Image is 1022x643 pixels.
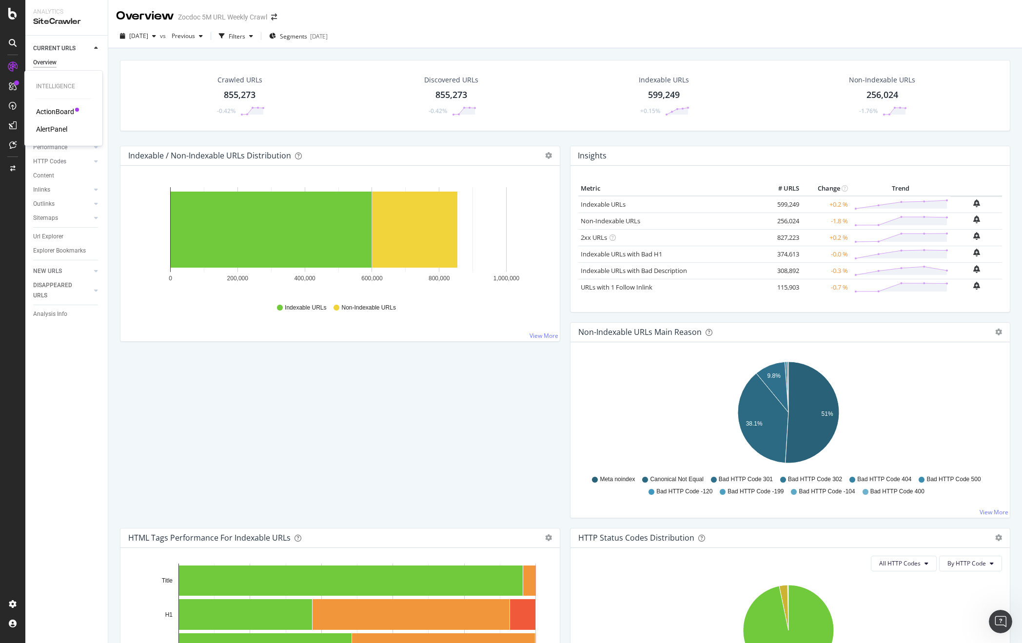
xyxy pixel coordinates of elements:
[169,275,172,282] text: 0
[802,181,850,196] th: Change
[859,107,878,115] div: -1.76%
[995,329,1002,335] div: gear
[802,262,850,279] td: -0.3 %
[33,185,50,195] div: Inlinks
[763,246,802,262] td: 374,613
[227,275,249,282] text: 200,000
[980,508,1008,516] a: View More
[973,215,980,223] div: bell-plus
[763,181,802,196] th: # URLS
[33,156,66,167] div: HTTP Codes
[129,32,148,40] span: 2025 Sep. 4th
[33,16,100,27] div: SiteCrawler
[545,152,552,159] div: gear
[850,181,951,196] th: Trend
[650,475,703,484] span: Canonical Not Equal
[788,475,842,484] span: Bad HTTP Code 302
[578,533,694,543] div: HTTP Status Codes Distribution
[578,149,607,162] h4: Insights
[33,142,91,153] a: Performance
[973,282,980,290] div: bell-plus
[763,279,802,295] td: 115,903
[265,28,332,44] button: Segments[DATE]
[639,75,689,85] div: Indexable URLs
[271,14,277,20] div: arrow-right-arrow-left
[33,280,82,301] div: DISAPPEARED URLS
[33,171,54,181] div: Content
[866,89,898,101] div: 256,024
[973,249,980,256] div: bell-plus
[926,475,981,484] span: Bad HTTP Code 500
[763,196,802,213] td: 599,249
[280,32,307,40] span: Segments
[36,107,74,117] a: ActionBoard
[973,265,980,273] div: bell-plus
[802,279,850,295] td: -0.7 %
[767,372,781,379] text: 9.8%
[33,266,62,276] div: NEW URLS
[162,577,173,584] text: Title
[939,556,1002,571] button: By HTTP Code
[545,534,552,541] div: gear
[581,283,652,292] a: URLs with 1 Follow Inlink
[285,304,326,312] span: Indexable URLs
[581,216,640,225] a: Non-Indexable URLs
[33,142,67,153] div: Performance
[746,420,763,427] text: 38.1%
[128,181,549,294] svg: A chart.
[995,534,1002,541] div: gear
[178,12,267,22] div: Zocdoc 5M URL Weekly Crawl
[33,8,100,16] div: Analytics
[871,556,937,571] button: All HTTP Codes
[229,32,245,40] div: Filters
[578,181,763,196] th: Metric
[33,309,101,319] a: Analysis Info
[802,213,850,229] td: -1.8 %
[33,185,91,195] a: Inlinks
[33,309,67,319] div: Analysis Info
[33,232,101,242] a: Url Explorer
[799,487,855,496] span: Bad HTTP Code -104
[215,28,257,44] button: Filters
[857,475,911,484] span: Bad HTTP Code 404
[160,32,168,40] span: vs
[581,200,626,209] a: Indexable URLs
[947,559,986,567] span: By HTTP Code
[763,262,802,279] td: 308,892
[33,199,55,209] div: Outlinks
[802,196,850,213] td: +0.2 %
[989,610,1012,633] iframe: Intercom live chat
[802,229,850,246] td: +0.2 %
[128,533,291,543] div: HTML Tags Performance for Indexable URLs
[361,275,383,282] text: 600,000
[879,559,921,567] span: All HTTP Codes
[763,229,802,246] td: 827,223
[870,487,924,496] span: Bad HTTP Code 400
[33,156,91,167] a: HTTP Codes
[640,107,660,115] div: +0.15%
[33,232,63,242] div: Url Explorer
[727,487,784,496] span: Bad HTTP Code -199
[429,107,447,115] div: -0.42%
[33,246,86,256] div: Explorer Bookmarks
[224,89,255,101] div: 855,273
[33,199,91,209] a: Outlinks
[600,475,635,484] span: Meta noindex
[33,246,101,256] a: Explorer Bookmarks
[36,124,67,134] a: AlertPanel
[217,107,236,115] div: -0.42%
[168,28,207,44] button: Previous
[33,280,91,301] a: DISAPPEARED URLS
[341,304,395,312] span: Non-Indexable URLs
[165,611,173,618] text: H1
[33,43,76,54] div: CURRENT URLS
[217,75,262,85] div: Crawled URLs
[33,213,91,223] a: Sitemaps
[581,233,607,242] a: 2xx URLs
[128,151,291,160] div: Indexable / Non-Indexable URLs Distribution
[578,358,999,471] svg: A chart.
